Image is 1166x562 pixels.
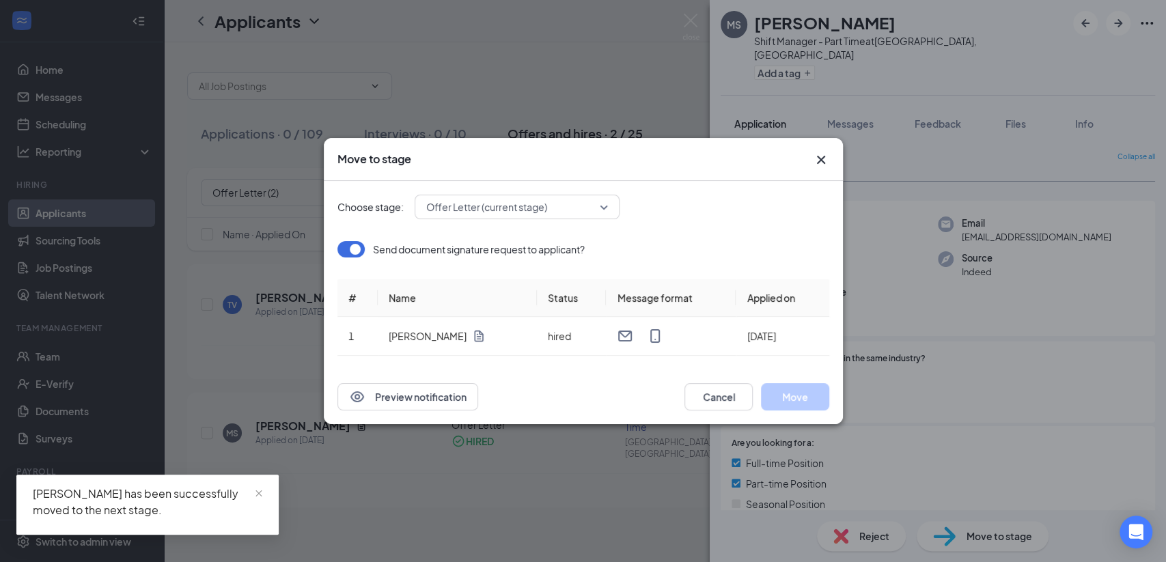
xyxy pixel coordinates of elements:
[337,152,411,167] h3: Move to stage
[736,317,829,356] td: [DATE]
[736,279,829,317] th: Applied on
[337,241,829,356] div: Loading offer data.
[617,328,633,344] svg: Email
[337,383,478,410] button: EyePreview notification
[813,152,829,168] button: Close
[647,328,663,344] svg: MobileSms
[254,489,264,498] span: close
[377,279,536,317] th: Name
[373,242,585,256] p: Send document signature request to applicant?
[536,317,606,356] td: hired
[348,330,354,342] span: 1
[388,329,466,343] p: [PERSON_NAME]
[471,329,485,343] svg: Document
[813,152,829,168] svg: Cross
[33,486,262,518] div: [PERSON_NAME] has been successfully moved to the next stage.
[536,279,606,317] th: Status
[761,383,829,410] button: Move
[337,279,378,317] th: #
[1120,516,1152,548] div: Open Intercom Messenger
[337,199,404,214] span: Choose stage:
[349,389,365,405] svg: Eye
[684,383,753,410] button: Cancel
[606,279,736,317] th: Message format
[426,197,547,217] span: Offer Letter (current stage)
